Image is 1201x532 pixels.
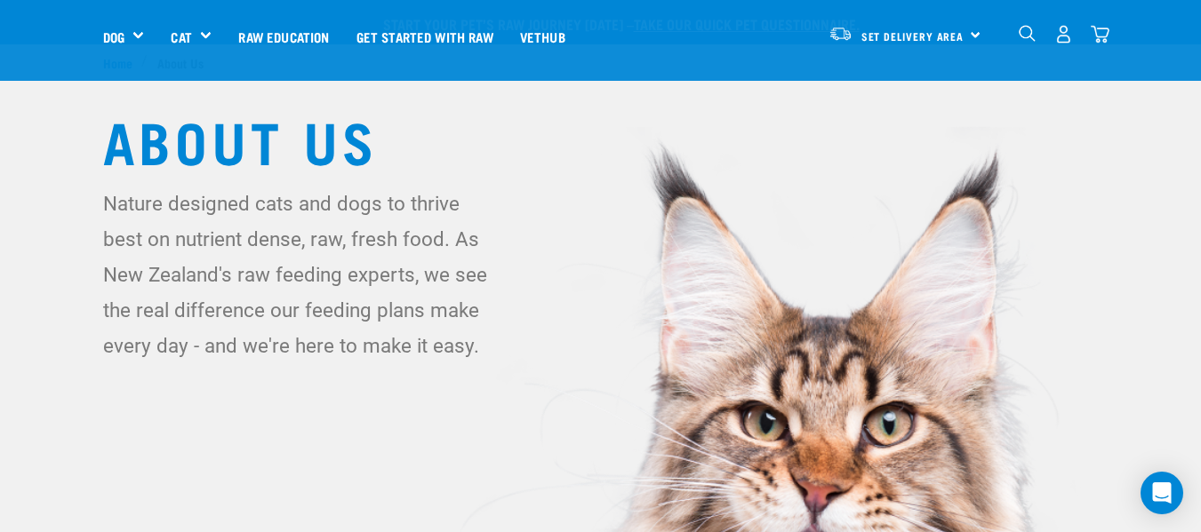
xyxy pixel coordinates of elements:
span: Set Delivery Area [861,33,965,39]
a: Raw Education [225,1,342,72]
img: home-icon@2x.png [1091,25,1109,44]
a: Dog [103,27,124,47]
a: Vethub [507,1,579,72]
img: user.png [1054,25,1073,44]
img: van-moving.png [829,26,853,42]
a: Get started with Raw [343,1,507,72]
a: Cat [171,27,191,47]
h1: About Us [103,107,1099,171]
div: Open Intercom Messenger [1141,472,1183,514]
p: Nature designed cats and dogs to thrive best on nutrient dense, raw, fresh food. As New Zealand's... [103,186,501,363]
img: home-icon-1@2x.png [1019,25,1036,42]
